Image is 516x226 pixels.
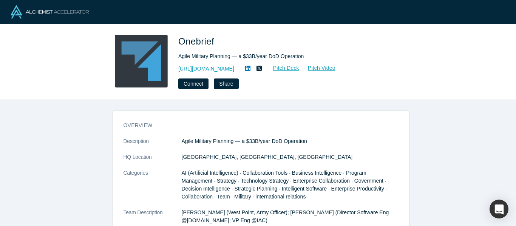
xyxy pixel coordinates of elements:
[178,78,209,89] button: Connect
[178,52,390,60] div: Agile Military Planning — a $33B/year DoD Operation
[178,36,217,46] span: Onebrief
[182,209,399,224] p: [PERSON_NAME] (West Point, Army Officer); [PERSON_NAME] (Director Software Eng @[DOMAIN_NAME]; VP...
[124,153,182,169] dt: HQ Location
[300,64,336,72] a: Pitch Video
[182,170,387,200] span: AI (Artificial Intelligence) · Collaboration Tools · Business Intelligence · Program Management ·...
[11,5,89,18] img: Alchemist Logo
[115,35,168,88] img: Onebrief's Logo
[124,121,388,129] h3: overview
[182,137,399,145] p: Agile Military Planning — a $33B/year DoD Operation
[214,78,238,89] button: Share
[124,137,182,153] dt: Description
[182,153,399,161] dd: [GEOGRAPHIC_DATA], [GEOGRAPHIC_DATA], [GEOGRAPHIC_DATA]
[265,64,300,72] a: Pitch Deck
[178,65,234,73] a: [URL][DOMAIN_NAME]
[124,169,182,209] dt: Categories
